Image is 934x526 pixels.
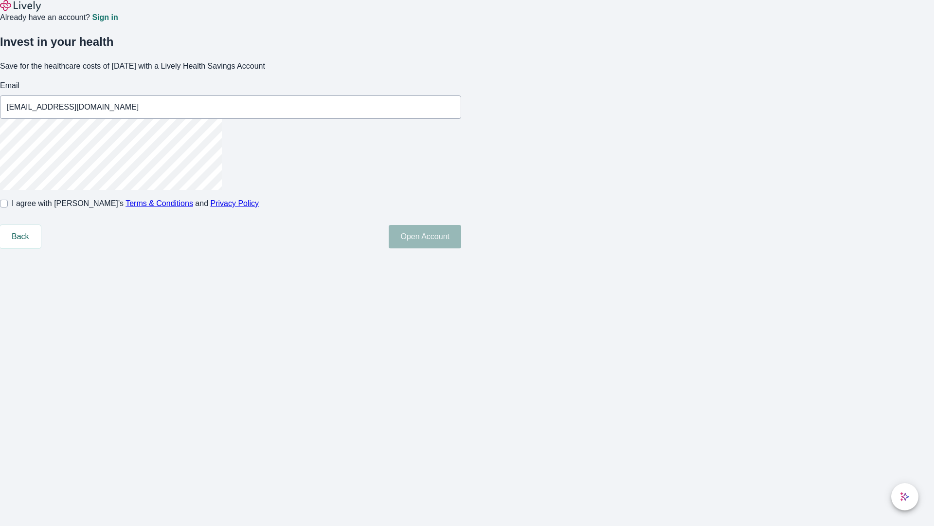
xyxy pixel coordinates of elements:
[12,198,259,209] span: I agree with [PERSON_NAME]’s and
[900,492,910,502] svg: Lively AI Assistant
[92,14,118,21] a: Sign in
[126,199,193,207] a: Terms & Conditions
[211,199,259,207] a: Privacy Policy
[891,483,918,510] button: chat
